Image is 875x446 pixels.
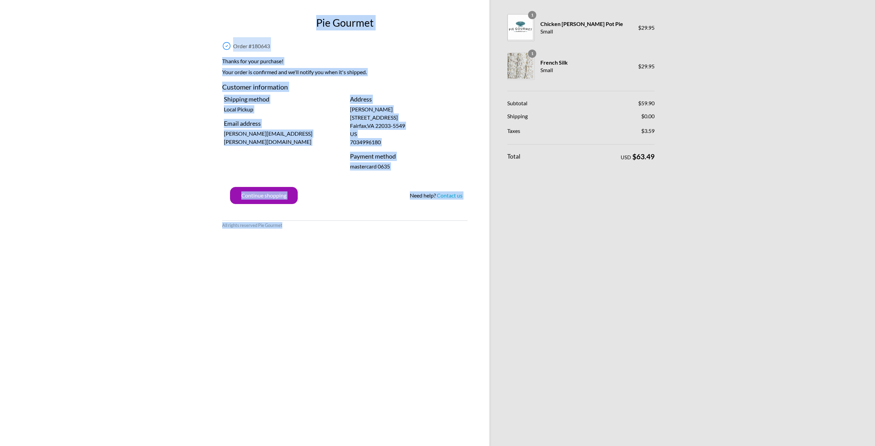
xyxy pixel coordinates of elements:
li: All rights reserved Pie Gourmet [222,222,282,229]
span: 1 [528,11,536,19]
span: 1 [528,50,536,58]
p: Your order is confirmed and we'll notify you when it's shipped. [222,68,468,79]
p: Local Pickup [224,105,340,113]
div: Need help? [410,191,462,200]
h3: Customer information [222,82,468,95]
span: Order # 180643 [233,43,270,49]
span: [STREET_ADDRESS] [350,114,398,121]
h2: Thanks for your purchase! [222,57,468,68]
h4: Address [350,95,466,104]
img: French Silk [508,53,533,79]
p: mastercard 0635 [350,162,466,171]
span: 7034996180 [350,139,381,145]
h1: Pie Gourmet [220,15,469,30]
span: Fairfax , VA [350,122,405,129]
span: [PERSON_NAME] [350,106,393,112]
span: US [350,131,357,137]
img: Chicken Curry Pot Pie [508,14,533,40]
p: [PERSON_NAME][EMAIL_ADDRESS][PERSON_NAME][DOMAIN_NAME] [224,130,340,146]
h4: Shipping method [224,95,340,104]
a: Contact us [437,192,462,199]
span: 22033-5549 [375,122,405,129]
h4: Payment method [350,152,466,161]
button: Continue shopping [230,187,298,204]
h4: Email address [224,119,340,128]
